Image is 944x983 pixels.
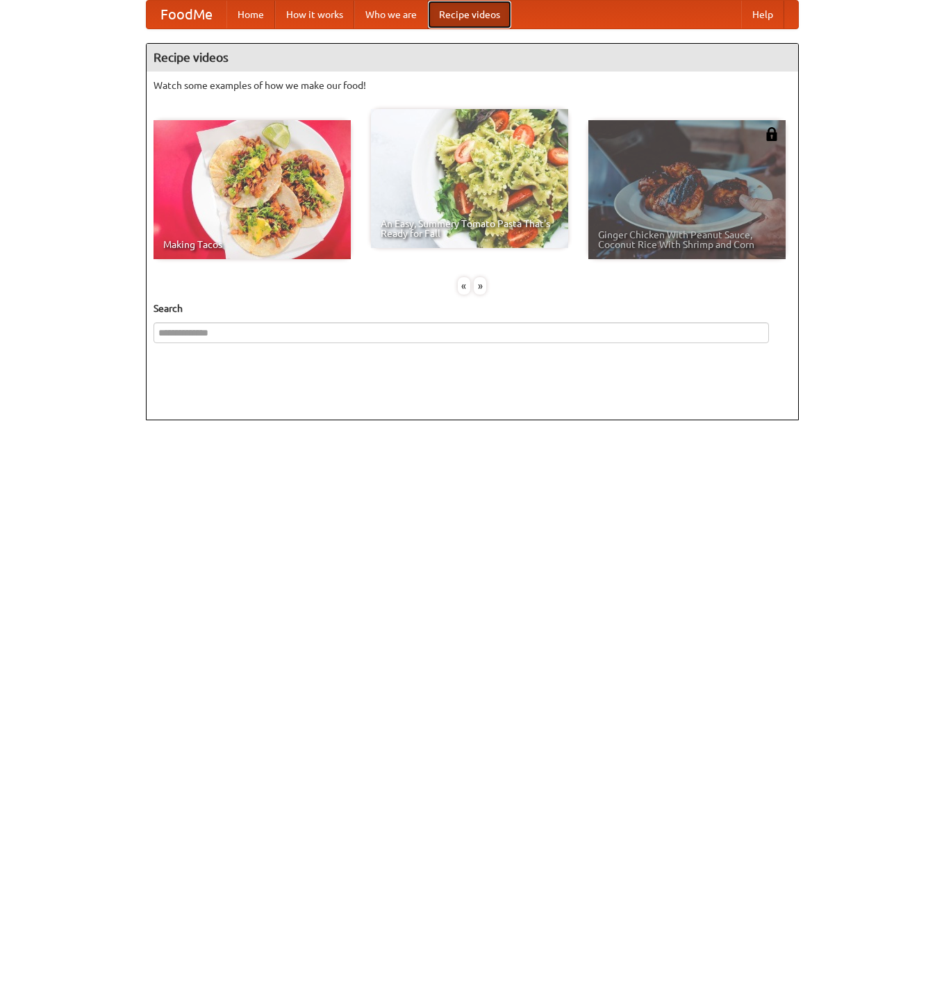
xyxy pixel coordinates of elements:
a: How it works [275,1,354,28]
h4: Recipe videos [147,44,798,72]
a: FoodMe [147,1,226,28]
div: « [458,277,470,295]
a: Home [226,1,275,28]
div: » [474,277,486,295]
span: An Easy, Summery Tomato Pasta That's Ready for Fall [381,219,558,238]
h5: Search [154,301,791,315]
img: 483408.png [765,127,779,141]
a: Making Tacos [154,120,351,259]
p: Watch some examples of how we make our food! [154,79,791,92]
span: Making Tacos [163,240,341,249]
a: Who we are [354,1,428,28]
a: Recipe videos [428,1,511,28]
a: Help [741,1,784,28]
a: An Easy, Summery Tomato Pasta That's Ready for Fall [371,109,568,248]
